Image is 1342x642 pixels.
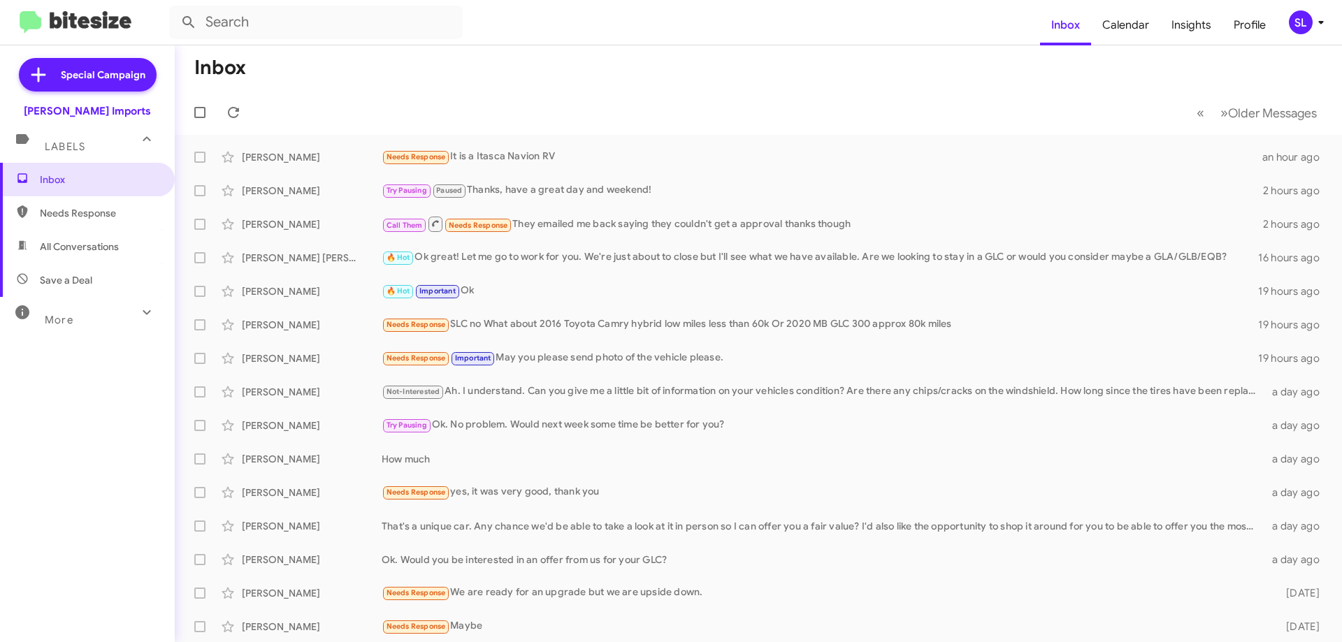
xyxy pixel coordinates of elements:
[1277,10,1327,34] button: SL
[1289,10,1313,34] div: SL
[1258,318,1331,332] div: 19 hours ago
[1258,284,1331,298] div: 19 hours ago
[382,283,1258,299] div: Ok
[382,417,1264,433] div: Ok. No problem. Would next week some time be better for you?
[387,253,410,262] span: 🔥 Hot
[45,140,85,153] span: Labels
[436,186,462,195] span: Paused
[1264,553,1331,567] div: a day ago
[242,418,382,432] div: [PERSON_NAME]
[61,68,145,82] span: Special Campaign
[1197,104,1204,122] span: «
[1258,351,1331,365] div: 19 hours ago
[382,316,1258,333] div: SLC no What about 2016 Toyota Camry hybrid low miles less than 60k Or 2020 MB GLC 300 approx 80k ...
[1220,104,1228,122] span: »
[387,387,440,396] span: Not-Interested
[242,251,382,265] div: [PERSON_NAME] [PERSON_NAME]
[1189,99,1325,127] nav: Page navigation example
[387,152,446,161] span: Needs Response
[242,385,382,399] div: [PERSON_NAME]
[382,384,1264,400] div: Ah. I understand. Can you give me a little bit of information on your vehicles condition? Are the...
[1264,519,1331,533] div: a day ago
[382,350,1258,366] div: May you please send photo of the vehicle please.
[382,585,1264,601] div: We are ready for an upgrade but we are upside down.
[242,351,382,365] div: [PERSON_NAME]
[1263,184,1331,198] div: 2 hours ago
[387,622,446,631] span: Needs Response
[1160,5,1222,45] a: Insights
[242,486,382,499] div: [PERSON_NAME]
[1264,385,1331,399] div: a day ago
[382,182,1263,198] div: Thanks, have a great day and weekend!
[449,221,508,230] span: Needs Response
[387,353,446,363] span: Needs Response
[242,284,382,298] div: [PERSON_NAME]
[382,452,1264,466] div: How much
[242,184,382,198] div: [PERSON_NAME]
[382,149,1262,165] div: It is a Itasca Navion RV
[382,553,1264,567] div: Ok. Would you be interested in an offer from us for your GLC?
[19,58,157,92] a: Special Campaign
[1258,251,1331,265] div: 16 hours ago
[1263,217,1331,231] div: 2 hours ago
[40,173,159,187] span: Inbox
[1264,452,1331,466] div: a day ago
[1264,620,1331,634] div: [DATE]
[382,484,1264,500] div: yes, it was very good, thank you
[387,421,427,430] span: Try Pausing
[387,221,423,230] span: Call Them
[242,553,382,567] div: [PERSON_NAME]
[242,217,382,231] div: [PERSON_NAME]
[1264,418,1331,432] div: a day ago
[387,320,446,329] span: Needs Response
[387,588,446,597] span: Needs Response
[40,206,159,220] span: Needs Response
[242,452,382,466] div: [PERSON_NAME]
[382,215,1263,233] div: They emailed me back saying they couldn't get a approval thanks though
[1040,5,1091,45] a: Inbox
[194,57,246,79] h1: Inbox
[1222,5,1277,45] a: Profile
[242,318,382,332] div: [PERSON_NAME]
[242,519,382,533] div: [PERSON_NAME]
[387,186,427,195] span: Try Pausing
[1264,586,1331,600] div: [DATE]
[382,249,1258,265] div: Ok great! Let me go to work for you. We're just about to close but I'll see what we have availabl...
[242,620,382,634] div: [PERSON_NAME]
[242,150,382,164] div: [PERSON_NAME]
[382,519,1264,533] div: That's a unique car. Any chance we'd be able to take a look at it in person so I can offer you a ...
[1264,486,1331,499] div: a day ago
[419,286,456,296] span: Important
[242,586,382,600] div: [PERSON_NAME]
[1091,5,1160,45] a: Calendar
[1228,105,1317,121] span: Older Messages
[382,618,1264,634] div: Maybe
[40,240,119,254] span: All Conversations
[1262,150,1331,164] div: an hour ago
[387,488,446,497] span: Needs Response
[169,6,463,39] input: Search
[45,314,73,326] span: More
[40,273,92,287] span: Save a Deal
[1212,99,1325,127] button: Next
[387,286,410,296] span: 🔥 Hot
[24,104,151,118] div: [PERSON_NAME] Imports
[1188,99,1213,127] button: Previous
[455,353,491,363] span: Important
